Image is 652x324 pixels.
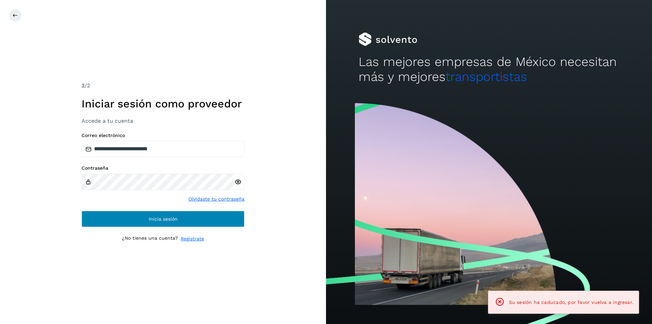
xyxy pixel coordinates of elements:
h2: Las mejores empresas de México necesitan más y mejores [359,54,619,85]
span: transportistas [446,69,527,84]
a: Olvidaste tu contraseña [188,195,244,203]
button: Inicia sesión [81,211,244,227]
label: Correo electrónico [81,133,244,138]
a: Regístrate [181,235,204,242]
span: Inicia sesión [149,217,178,221]
p: ¿No tienes una cuenta? [122,235,178,242]
h3: Accede a tu cuenta [81,118,244,124]
span: Su sesión ha caducado, por favor vuelva a ingresar. [509,300,633,305]
h1: Iniciar sesión como proveedor [81,97,244,110]
label: Contraseña [81,165,244,171]
span: 2 [81,82,85,89]
div: /2 [81,82,244,90]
